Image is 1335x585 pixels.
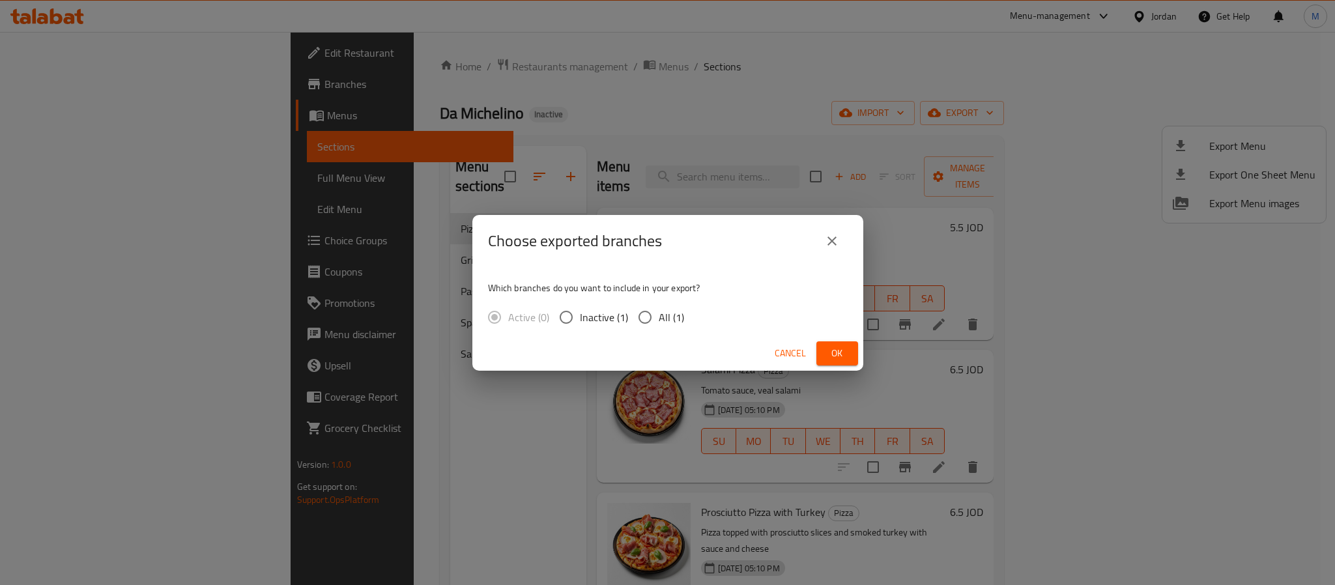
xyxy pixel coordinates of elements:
button: close [816,225,848,257]
h2: Choose exported branches [488,231,662,251]
p: Which branches do you want to include in your export? [488,281,848,294]
span: Inactive (1) [580,309,628,325]
button: Cancel [769,341,811,365]
button: Ok [816,341,858,365]
span: All (1) [659,309,684,325]
span: Cancel [775,345,806,362]
span: Ok [827,345,848,362]
span: Active (0) [508,309,549,325]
